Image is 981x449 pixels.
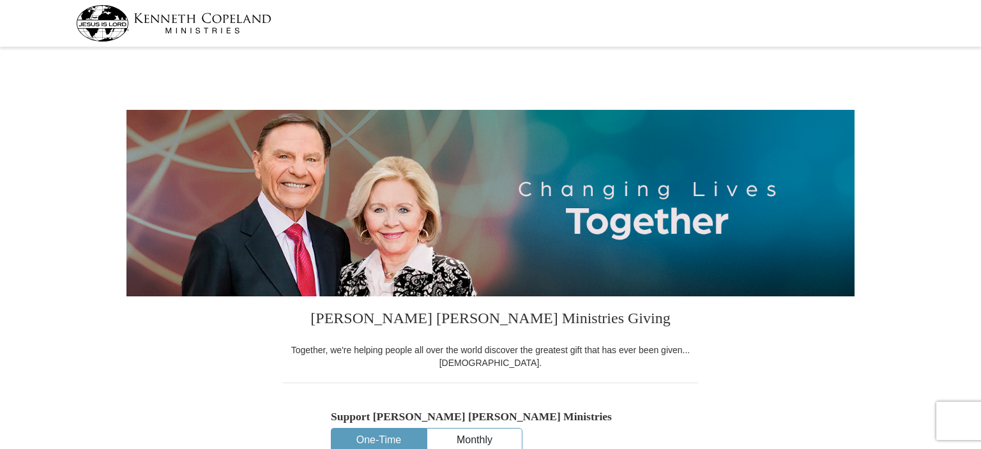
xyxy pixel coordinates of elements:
div: Together, we're helping people all over the world discover the greatest gift that has ever been g... [283,344,698,369]
h5: Support [PERSON_NAME] [PERSON_NAME] Ministries [331,410,650,423]
h3: [PERSON_NAME] [PERSON_NAME] Ministries Giving [283,296,698,344]
img: kcm-header-logo.svg [76,5,271,42]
